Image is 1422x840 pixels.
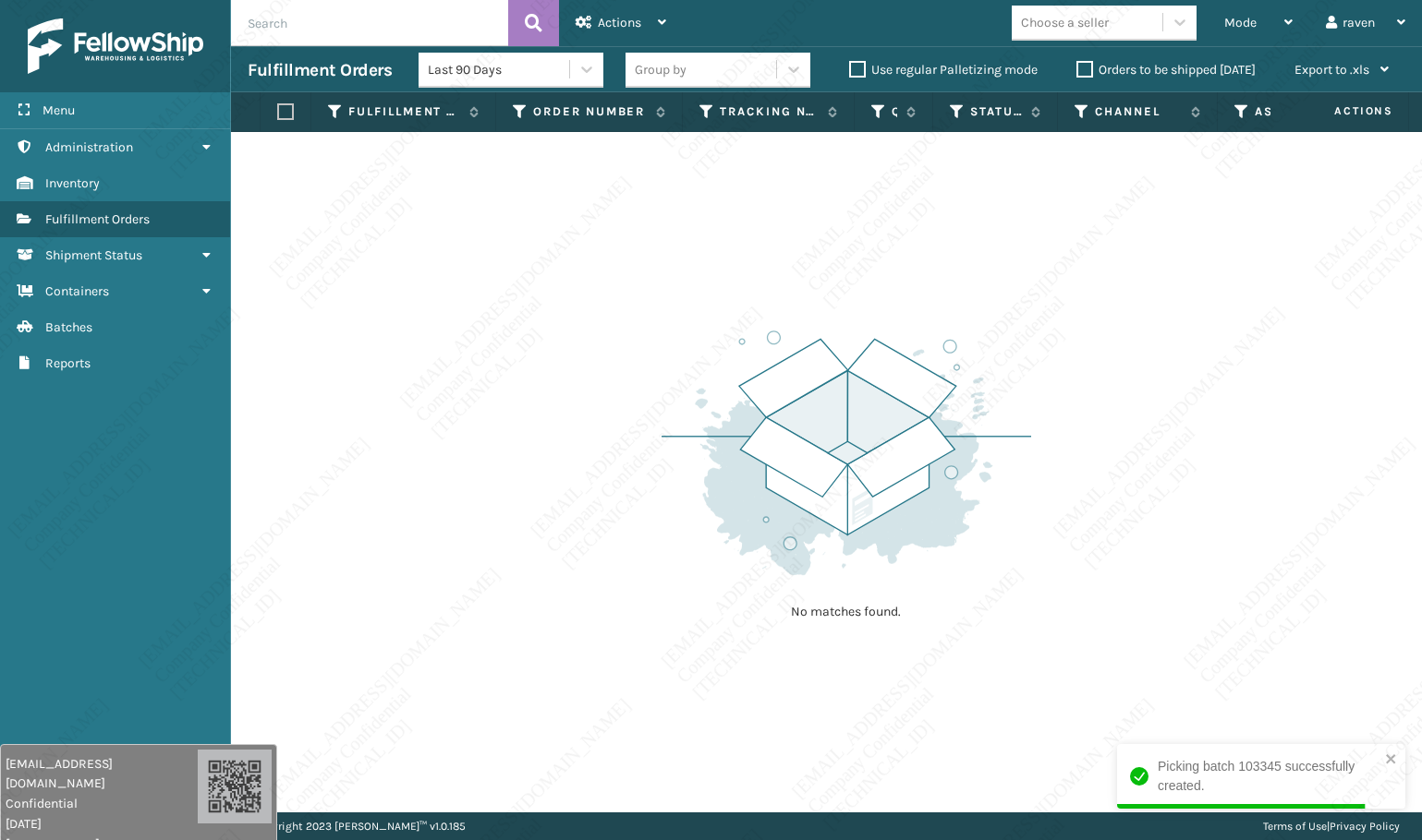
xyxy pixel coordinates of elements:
span: Batches [45,319,92,335]
span: Shipment Status [45,247,142,263]
span: Confidential [6,794,198,813]
label: Use regular Palletizing mode [849,62,1038,78]
label: Assigned Carrier Service [1255,103,1358,120]
span: Fulfillment Orders [45,211,150,227]
label: Order Number [533,103,647,120]
span: Reports [45,355,91,371]
label: Status [970,103,1022,120]
label: Tracking Number [720,103,819,120]
span: Containers [45,283,109,299]
span: Inventory [45,175,100,191]
h3: Fulfillment Orders [248,59,392,81]
div: Group by [635,60,687,79]
span: [EMAIL_ADDRESS][DOMAIN_NAME] [6,754,198,793]
p: Copyright 2023 [PERSON_NAME]™ v 1.0.185 [253,812,466,840]
span: [DATE] [6,814,198,834]
label: Quantity [892,103,897,120]
label: Fulfillment Order Id [348,103,460,120]
span: Actions [598,15,641,30]
span: Administration [45,139,133,155]
label: Channel [1095,103,1182,120]
span: Menu [43,102,75,118]
span: Actions [1276,96,1404,126]
span: Export to .xls [1294,62,1369,78]
div: Choose a seller [1021,13,1109,32]
label: Orders to be shipped [DATE] [1076,62,1256,78]
img: logo [28,18,203,74]
span: Mode [1224,15,1257,30]
button: close [1385,751,1398,769]
div: Picking batch 103345 successfully created. [1158,757,1379,796]
div: Last 90 Days [428,60,571,79]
